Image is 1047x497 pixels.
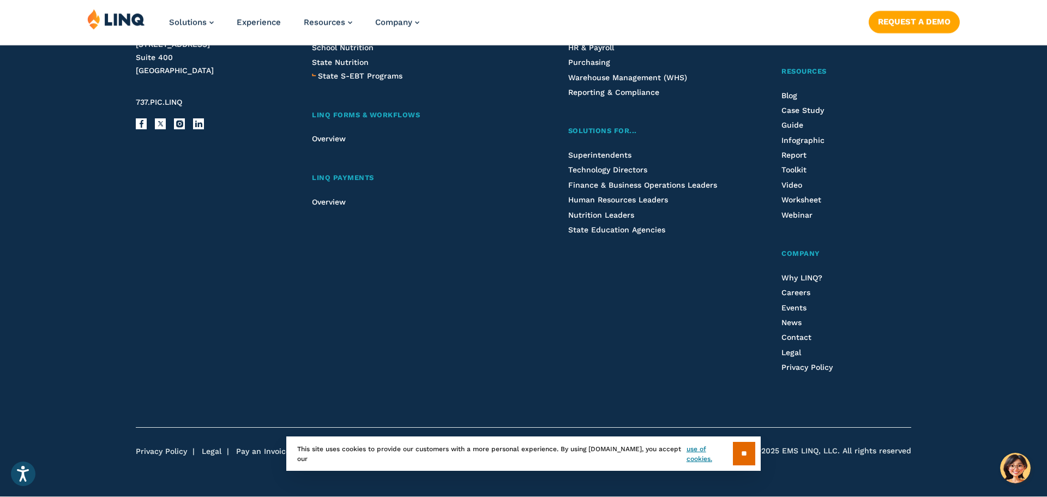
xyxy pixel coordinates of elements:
[781,91,797,100] a: Blog
[87,9,145,29] img: LINQ | K‑12 Software
[202,447,221,456] a: Legal
[781,211,813,219] a: Webinar
[375,17,412,27] span: Company
[312,134,346,143] a: Overview
[568,88,659,97] a: Reporting & Compliance
[781,248,911,260] a: Company
[781,165,807,174] a: Toolkit
[781,151,807,159] a: Report
[568,225,665,234] a: State Education Agencies
[236,447,290,456] a: Pay an Invoice
[312,172,510,184] a: LINQ Payments
[568,58,610,67] a: Purchasing
[781,303,807,312] a: Events
[568,211,634,219] a: Nutrition Leaders
[568,151,631,159] a: Superintendents
[869,9,960,33] nav: Button Navigation
[136,98,182,106] span: 737.PIC.LINQ
[869,11,960,33] a: Request a Demo
[136,118,147,129] a: Facebook
[237,17,281,27] a: Experience
[687,444,733,464] a: use of cookies.
[781,273,822,282] a: Why LINQ?
[193,118,204,129] a: LinkedIn
[781,195,821,204] a: Worksheet
[781,249,820,258] span: Company
[155,118,166,129] a: X
[169,17,214,27] a: Solutions
[312,110,510,121] a: LINQ Forms & Workflows
[312,43,374,52] a: School Nutrition
[312,111,420,119] span: LINQ Forms & Workflows
[318,70,402,82] a: State S-EBT Programs
[781,67,827,75] span: Resources
[568,195,668,204] a: Human Resources Leaders
[781,333,811,342] a: Contact
[781,181,802,189] a: Video
[318,71,402,80] span: State S-EBT Programs
[169,9,419,45] nav: Primary Navigation
[781,106,824,115] a: Case Study
[568,181,717,189] a: Finance & Business Operations Leaders
[286,436,761,471] div: This site uses cookies to provide our customers with a more personal experience. By using [DOMAIN...
[375,17,419,27] a: Company
[312,173,374,182] span: LINQ Payments
[174,118,185,129] a: Instagram
[312,58,369,67] a: State Nutrition
[781,136,825,145] a: Infographic
[568,165,647,174] a: Technology Directors
[304,17,345,27] span: Resources
[781,363,833,372] a: Privacy Policy
[136,38,286,77] address: [STREET_ADDRESS] Suite 400 [GEOGRAPHIC_DATA]
[781,66,911,77] a: Resources
[1000,453,1031,483] button: Hello, have a question? Let’s chat.
[568,73,687,82] a: Warehouse Management (WHS)
[755,446,911,457] span: ©2025 EMS LINQ, LLC. All rights reserved
[781,318,802,327] a: News
[568,43,614,52] a: HR & Payroll
[781,121,803,129] a: Guide
[304,17,352,27] a: Resources
[781,288,810,297] a: Careers
[136,447,187,456] a: Privacy Policy
[312,197,346,206] a: Overview
[169,17,207,27] span: Solutions
[781,348,801,357] a: Legal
